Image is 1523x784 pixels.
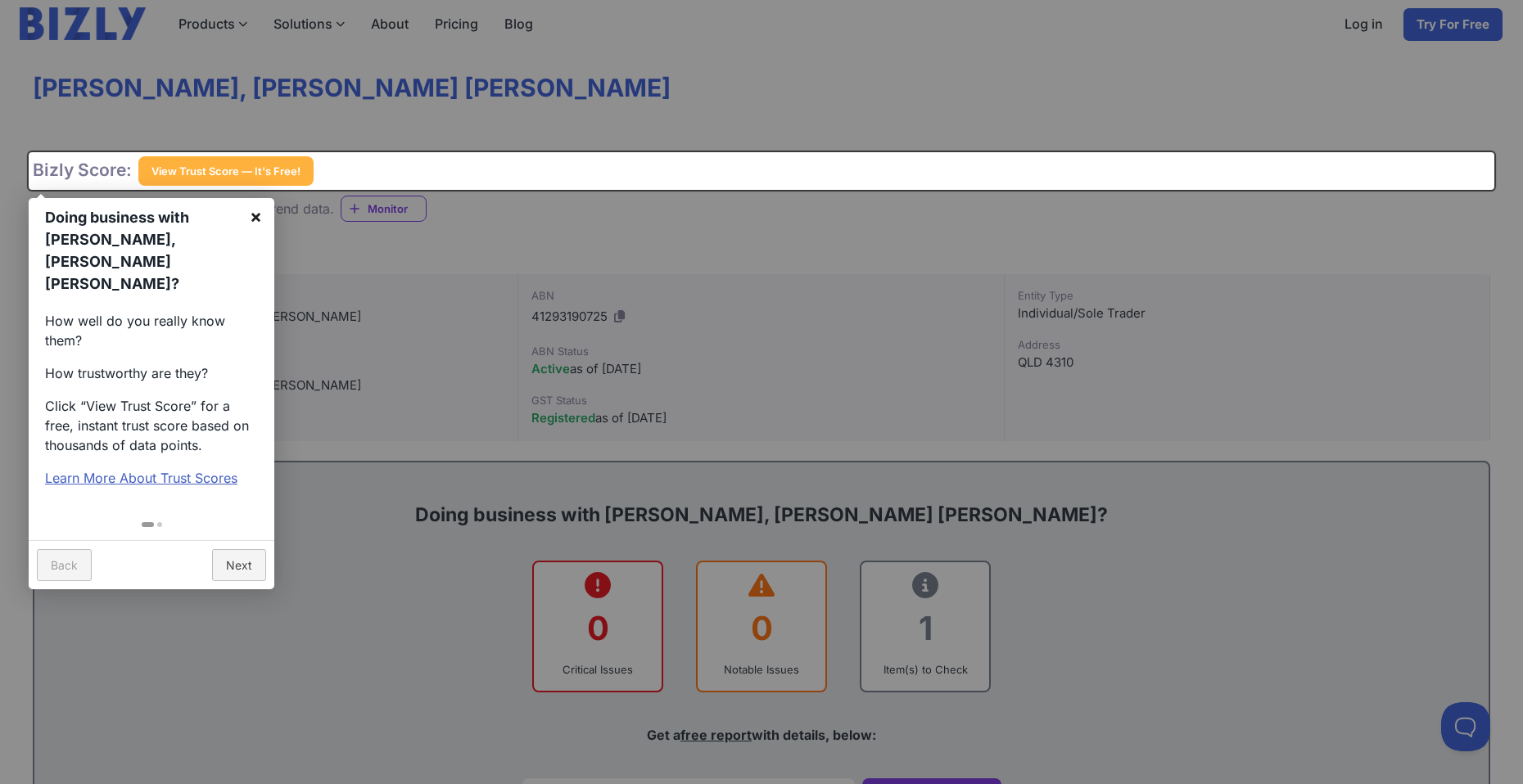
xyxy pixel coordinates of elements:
a: Learn More About Trust Scores [45,470,237,486]
h1: Doing business with [PERSON_NAME], [PERSON_NAME] [PERSON_NAME]? [45,206,237,295]
p: How trustworthy are they? [45,363,258,383]
a: × [237,198,274,235]
a: Back [37,549,92,581]
p: Click “View Trust Score” for a free, instant trust score based on thousands of data points. [45,396,258,455]
p: How well do you really know them? [45,311,258,350]
a: Next [212,549,266,581]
